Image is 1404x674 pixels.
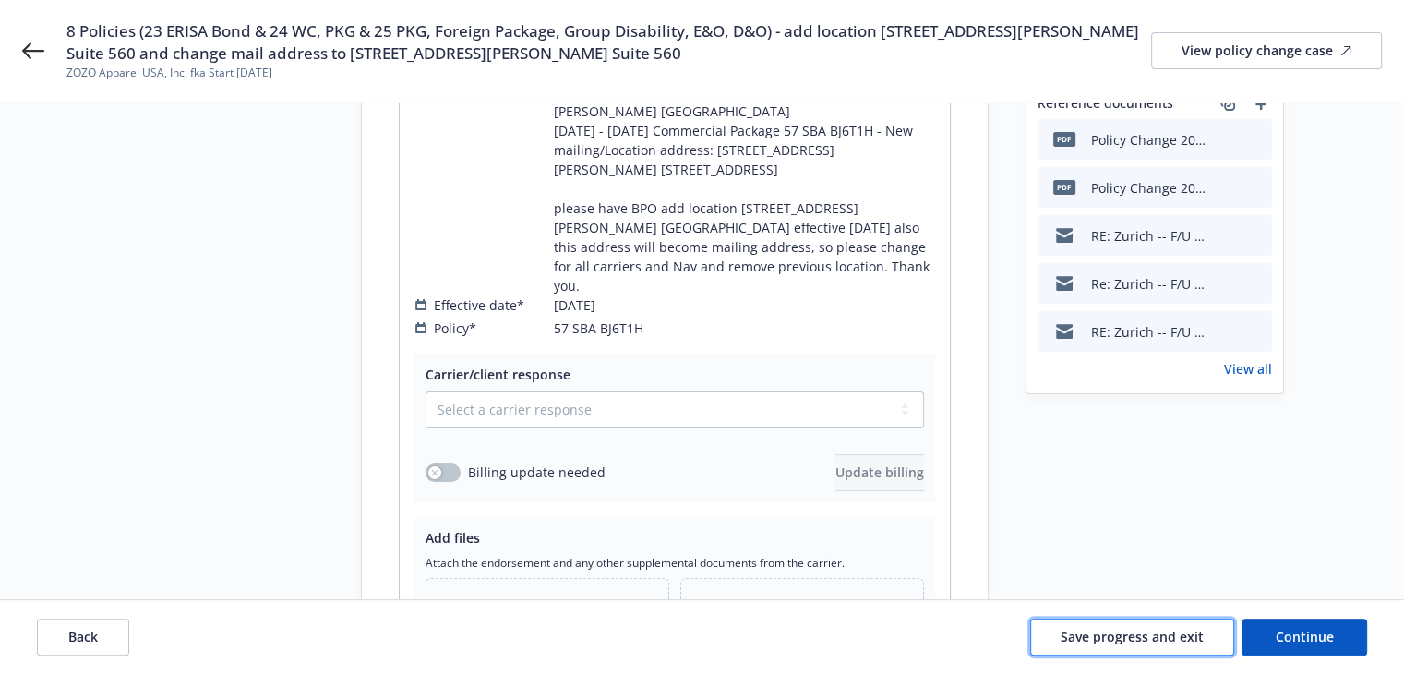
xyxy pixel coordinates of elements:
div: Re: Zurich -- F/U Endorsement Request - ZOZO Apparel USA, Inc, fka Start [DATE] - DOC0240601-07 [1091,274,1211,294]
span: Add files [426,529,480,547]
div: Upload new files [426,578,669,631]
a: add [1250,93,1272,115]
a: associate [1217,93,1239,115]
span: Effective date* [434,295,524,315]
span: Save progress and exit [1061,628,1204,645]
span: Update billing [835,463,924,481]
div: Policy Change 2025 D&O ENDT#12 - change address to [STREET_ADDRESS][PERSON_NAME] Suite 560.pdf [1091,130,1211,150]
button: preview file [1248,178,1265,198]
button: preview file [1248,226,1265,246]
button: download file [1218,274,1233,294]
div: Select existing files [680,578,924,631]
span: Billing update needed [468,463,606,482]
div: RE: Zurich -- F/U Endorsement Request - ZOZO Apparel USA, Inc, fka Start [DATE] - DOC0240601-07 [1091,322,1211,342]
div: View policy change case [1182,33,1351,68]
button: download file [1218,178,1233,198]
span: Upload new files [504,595,608,614]
button: download file [1218,130,1233,150]
span: Policy* [434,319,476,338]
span: pdf [1053,132,1075,146]
a: View all [1224,359,1272,379]
div: Policy Change 2025 D&O ENDT#12 - change address to [STREET_ADDRESS][PERSON_NAME] Suite 560.pdf [1091,178,1211,198]
span: Carrier/client response [426,366,570,383]
span: Back [68,628,98,645]
button: download file [1218,322,1233,342]
span: Effective [DATE] add new location: [STREET_ADDRESS][PERSON_NAME] [GEOGRAPHIC_DATA] [DATE] - [DATE... [554,82,934,295]
button: preview file [1248,130,1265,150]
button: download file [1218,226,1233,246]
span: Reference documents [1038,93,1173,115]
span: ZOZO Apparel USA, Inc, fka Start [DATE] [66,65,1151,81]
span: 8 Policies (23 ERISA Bond & 24 WC, PKG & 25 PKG, Foreign Package, Group Disability, E&O, D&O) - a... [66,20,1151,65]
span: 57 SBA BJ6T1H [554,319,643,338]
button: preview file [1248,274,1265,294]
span: Select existing files [750,595,871,614]
button: Save progress and exit [1030,619,1234,656]
span: Continue [1276,628,1334,645]
button: Continue [1242,619,1367,656]
span: pdf [1053,180,1075,194]
button: preview file [1248,322,1265,342]
button: Update billing [835,454,924,491]
span: [DATE] [554,295,595,315]
span: Attach the endorsement and any other supplemental documents from the carrier. [426,555,924,571]
div: RE: Zurich -- F/U Endorsement Request - ZOZO Apparel USA, Inc, fka Start [DATE] - DOC0240601-07 [1091,226,1211,246]
a: View policy change case [1151,32,1382,69]
button: Back [37,619,129,656]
